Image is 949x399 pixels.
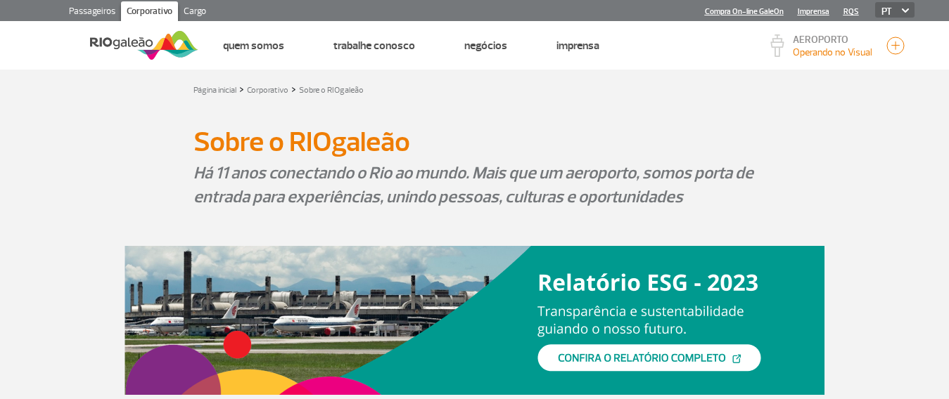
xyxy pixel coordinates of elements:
[63,1,121,24] a: Passageiros
[193,130,756,154] h1: Sobre o RIOgaleão
[793,35,872,45] p: AEROPORTO
[121,1,178,24] a: Corporativo
[793,45,872,60] p: Visibilidade de 10000m
[798,7,829,16] a: Imprensa
[291,81,296,97] a: >
[239,81,244,97] a: >
[223,39,284,53] a: Quem Somos
[299,85,364,96] a: Sobre o RIOgaleão
[843,7,859,16] a: RQS
[193,85,236,96] a: Página inicial
[193,161,756,209] p: Há 11 anos conectando o Rio ao mundo. Mais que um aeroporto, somos porta de entrada para experiên...
[705,7,784,16] a: Compra On-line GaleOn
[333,39,415,53] a: Trabalhe Conosco
[464,39,507,53] a: Negócios
[556,39,599,53] a: Imprensa
[247,85,288,96] a: Corporativo
[178,1,212,24] a: Cargo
